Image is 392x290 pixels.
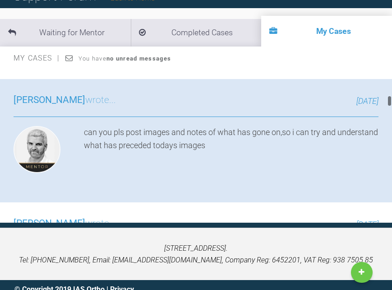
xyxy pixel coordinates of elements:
[106,55,171,62] strong: no unread messages
[14,216,116,231] h3: wrote...
[356,220,378,229] span: [DATE]
[14,93,116,108] h3: wrote...
[356,96,378,106] span: [DATE]
[14,54,60,62] span: My Cases
[14,94,85,105] span: [PERSON_NAME]
[131,19,262,47] li: Completed Cases
[14,218,85,229] span: [PERSON_NAME]
[84,126,378,177] div: can you pls post images and notes of what has gone on,so i can try and understand what has preced...
[14,243,378,266] p: [STREET_ADDRESS]. Tel: [PHONE_NUMBER], Email: [EMAIL_ADDRESS][DOMAIN_NAME], Company Reg: 6452201,...
[78,55,171,62] span: You have
[351,262,373,283] a: New Case
[14,126,60,173] img: Ross Hobson
[261,16,392,47] li: My Cases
